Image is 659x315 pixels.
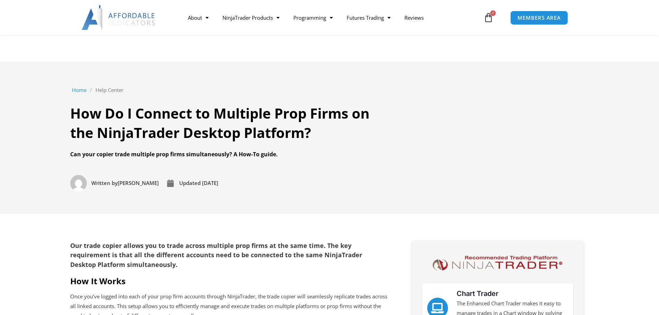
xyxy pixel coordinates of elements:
span: / [90,85,92,95]
strong: Our trade copier allows you to trade across multiple prop firms at the same time. The key require... [70,241,362,269]
nav: Menu [181,10,482,26]
span: [PERSON_NAME] [90,178,159,188]
a: Help Center [95,85,123,95]
span: Updated [179,179,201,186]
span: MEMBERS AREA [518,15,561,20]
h1: How Do I Connect to Multiple Prop Firms on the NinjaTrader Desktop Platform? [70,104,388,142]
div: Can your copier trade multiple prop firms simultaneously? A How-To guide. [70,149,388,160]
time: [DATE] [202,179,218,186]
a: 0 [473,8,504,28]
a: About [181,10,216,26]
img: Picture of Joel Wyse [70,175,87,192]
span: 0 [490,10,496,16]
a: Futures Trading [340,10,397,26]
span: Written by [91,179,118,186]
a: Home [72,85,86,95]
a: Reviews [397,10,431,26]
a: Programming [286,10,340,26]
a: Chart Trader [457,289,498,298]
a: NinjaTrader Products [216,10,286,26]
a: MEMBERS AREA [510,11,568,25]
img: NinjaTrader Logo | Affordable Indicators – NinjaTrader [429,253,565,273]
h2: How It Works [70,276,387,286]
img: LogoAI | Affordable Indicators – NinjaTrader [82,5,156,30]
